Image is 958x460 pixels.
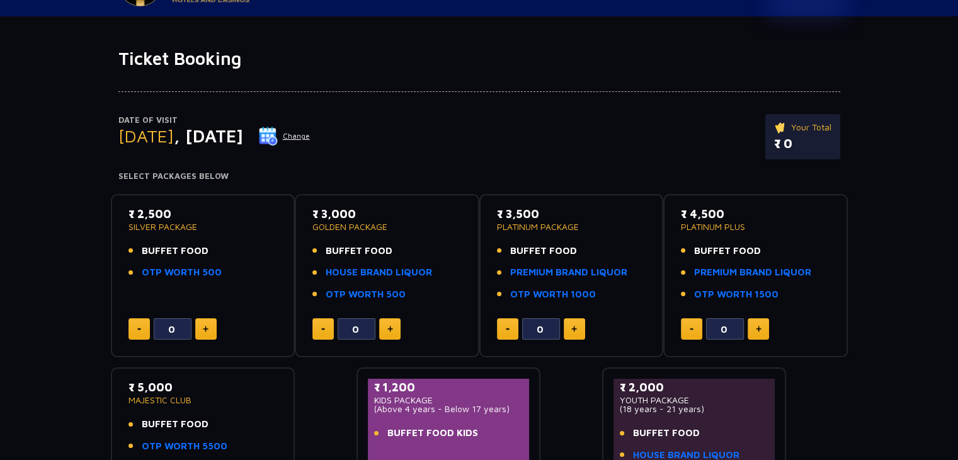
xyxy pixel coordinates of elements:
[694,244,761,258] span: BUFFET FOOD
[774,120,787,134] img: ticket
[774,134,831,153] p: ₹ 0
[620,396,769,405] p: YOUTH PACKAGE
[620,405,769,413] p: (18 years - 21 years)
[258,126,311,146] button: Change
[203,326,208,332] img: plus
[326,244,392,258] span: BUFFET FOOD
[128,379,278,396] p: ₹ 5,000
[497,205,646,222] p: ₹ 3,500
[174,125,243,146] span: , [DATE]
[387,326,393,332] img: plus
[374,396,523,405] p: KIDS PACKAGE
[118,171,840,181] h4: Select Packages Below
[620,379,769,396] p: ₹ 2,000
[694,265,811,280] a: PREMIUM BRAND LIQUOR
[326,265,432,280] a: HOUSE BRAND LIQUOR
[118,125,174,146] span: [DATE]
[510,265,627,280] a: PREMIUM BRAND LIQUOR
[142,439,227,454] a: OTP WORTH 5500
[142,244,208,258] span: BUFFET FOOD
[128,396,278,405] p: MAJESTIC CLUB
[128,222,278,231] p: SILVER PACKAGE
[510,244,577,258] span: BUFFET FOOD
[374,379,523,396] p: ₹ 1,200
[506,328,510,330] img: minus
[312,222,462,231] p: GOLDEN PACKAGE
[690,328,693,330] img: minus
[510,287,596,302] a: OTP WORTH 1000
[137,328,141,330] img: minus
[142,265,222,280] a: OTP WORTH 500
[756,326,761,332] img: plus
[118,48,840,69] h1: Ticket Booking
[374,405,523,413] p: (Above 4 years - Below 17 years)
[128,205,278,222] p: ₹ 2,500
[321,328,325,330] img: minus
[571,326,577,332] img: plus
[326,287,406,302] a: OTP WORTH 500
[694,287,778,302] a: OTP WORTH 1500
[774,120,831,134] p: Your Total
[681,222,830,231] p: PLATINUM PLUS
[387,426,478,440] span: BUFFET FOOD KIDS
[633,426,700,440] span: BUFFET FOOD
[118,114,311,127] p: Date of Visit
[681,205,830,222] p: ₹ 4,500
[497,222,646,231] p: PLATINUM PACKAGE
[312,205,462,222] p: ₹ 3,000
[142,417,208,432] span: BUFFET FOOD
